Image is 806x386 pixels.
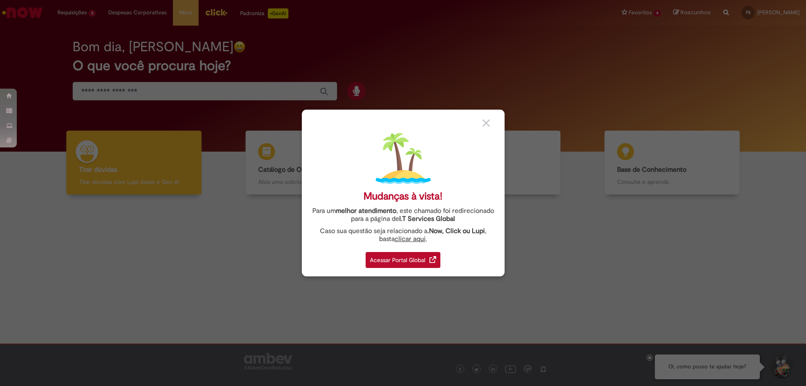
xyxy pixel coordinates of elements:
img: island.png [376,131,431,186]
img: redirect_link.png [429,256,436,263]
a: clicar aqui [395,230,426,243]
div: Acessar Portal Global [366,252,440,268]
div: Caso sua questão seja relacionado a , basta . [308,227,498,243]
img: close_button_grey.png [482,119,490,127]
strong: melhor atendimento [336,207,396,215]
a: I.T Services Global [399,210,455,223]
div: Para um , este chamado foi redirecionado para a página de [308,207,498,223]
div: Mudanças à vista! [364,190,442,202]
strong: .Now, Click ou Lupi [427,227,485,235]
a: Acessar Portal Global [366,247,440,268]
